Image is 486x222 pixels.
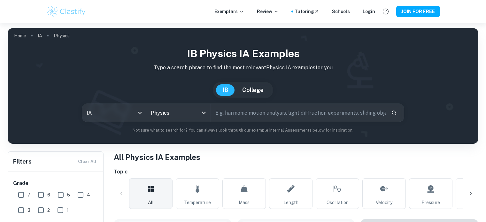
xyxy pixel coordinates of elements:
[199,108,208,117] button: Open
[211,104,386,122] input: E.g. harmonic motion analysis, light diffraction experiments, sliding objects down a ramp...
[38,31,42,40] a: IA
[327,199,349,206] span: Oscillation
[295,8,319,15] a: Tutoring
[216,84,235,96] button: IB
[14,31,26,40] a: Home
[214,8,244,15] p: Exemplars
[54,32,70,39] p: Physics
[114,168,478,176] h6: Topic
[82,104,146,122] div: IA
[13,64,473,72] p: Type a search phrase to find the most relevant Physics IA examples for you
[257,8,279,15] p: Review
[396,6,440,17] button: JOIN FOR FREE
[376,199,392,206] span: Velocity
[67,207,69,214] span: 1
[184,199,211,206] span: Temperature
[283,199,298,206] span: Length
[236,84,270,96] button: College
[332,8,350,15] a: Schools
[8,28,478,144] img: profile cover
[363,8,375,15] a: Login
[421,199,440,206] span: Pressure
[46,5,87,18] img: Clastify logo
[67,191,70,198] span: 5
[13,127,473,134] p: Not sure what to search for? You can always look through our example Internal Assessments below f...
[13,180,99,187] h6: Grade
[380,6,391,17] button: Help and Feedback
[47,207,50,214] span: 2
[13,157,32,166] h6: Filters
[87,191,90,198] span: 4
[148,199,154,206] span: All
[114,151,478,163] h1: All Physics IA Examples
[239,199,250,206] span: Mass
[389,107,399,118] button: Search
[47,191,50,198] span: 6
[13,46,473,61] h1: IB Physics IA examples
[27,191,30,198] span: 7
[27,207,30,214] span: 3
